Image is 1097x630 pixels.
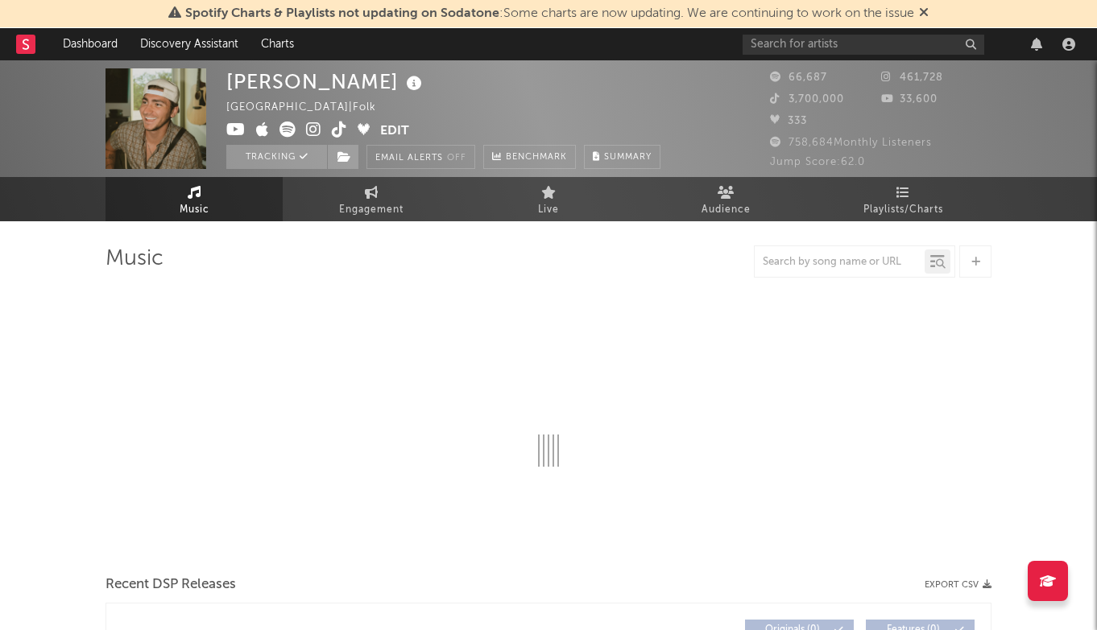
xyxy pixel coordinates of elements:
span: Spotify Charts & Playlists not updating on Sodatone [185,7,499,20]
span: Engagement [339,200,404,220]
span: 33,600 [881,94,938,105]
span: 758,684 Monthly Listeners [770,138,932,148]
span: Dismiss [919,7,929,20]
button: Edit [380,121,409,142]
input: Search by song name or URL [755,256,925,269]
a: Engagement [283,177,460,221]
span: Recent DSP Releases [106,575,236,595]
a: Dashboard [52,28,129,60]
button: Summary [584,145,660,169]
a: Playlists/Charts [814,177,991,221]
div: [GEOGRAPHIC_DATA] | Folk [226,98,395,117]
span: Music [180,200,209,220]
span: Audience [702,200,751,220]
span: 66,687 [770,72,827,83]
em: Off [447,154,466,163]
button: Tracking [226,145,327,169]
span: Jump Score: 62.0 [770,157,865,167]
a: Charts [250,28,305,60]
span: Summary [604,153,652,162]
span: Benchmark [506,148,567,167]
a: Live [460,177,637,221]
button: Email AlertsOff [366,145,475,169]
a: Audience [637,177,814,221]
span: Live [538,200,559,220]
span: 3,700,000 [770,94,844,105]
span: 461,728 [881,72,943,83]
span: : Some charts are now updating. We are continuing to work on the issue [185,7,914,20]
a: Benchmark [483,145,576,169]
input: Search for artists [743,35,984,55]
a: Music [106,177,283,221]
button: Export CSV [925,580,991,590]
span: 333 [770,116,807,126]
span: Playlists/Charts [863,200,943,220]
div: [PERSON_NAME] [226,68,426,95]
a: Discovery Assistant [129,28,250,60]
